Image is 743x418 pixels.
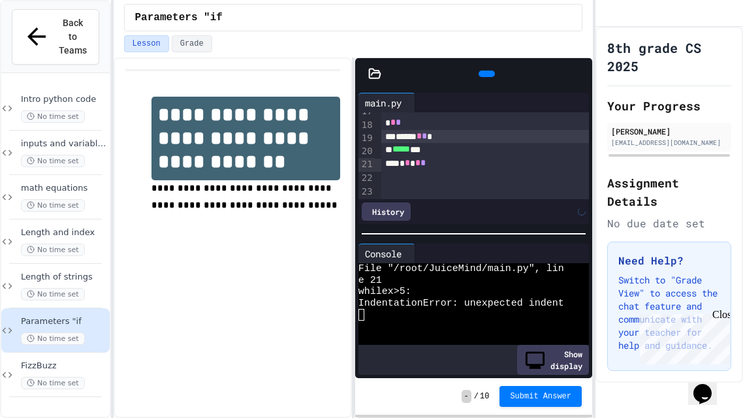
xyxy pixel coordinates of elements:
span: FizzBuzz [21,361,107,372]
span: 10 [480,391,489,402]
h2: Your Progress [607,97,731,115]
div: main.py [358,96,408,110]
span: No time set [21,244,85,256]
span: No time set [21,199,85,212]
span: e 21 [358,275,382,287]
button: Grade [172,35,212,52]
span: No time set [21,377,85,389]
span: File "/root/JuiceMind/main.py", lin [358,263,564,275]
span: Parameters "if [21,316,107,327]
button: Lesson [124,35,169,52]
div: No due date set [607,216,731,231]
span: Intro python code [21,94,107,105]
div: main.py [358,93,415,112]
span: - [462,390,471,403]
div: Console [358,247,408,261]
div: 18 [358,119,375,133]
div: 17 [358,105,375,119]
div: 23 [358,185,375,199]
span: Length of strings [21,272,107,283]
span: Parameters "if [135,10,223,25]
span: No time set [21,110,85,123]
h2: Assignment Details [607,174,731,210]
div: [EMAIL_ADDRESS][DOMAIN_NAME] [611,138,727,148]
div: History [362,202,411,221]
div: 20 [358,145,375,159]
span: whilex>5: [358,286,411,298]
button: Back to Teams [12,9,99,65]
span: Back to Teams [58,16,87,57]
iframe: chat widget [688,366,730,405]
span: Submit Answer [510,391,571,402]
button: Submit Answer [499,386,582,407]
h3: Need Help? [618,253,720,268]
div: 19 [358,132,375,145]
span: inputs and variables [21,138,107,150]
div: 24 [358,199,375,212]
p: Switch to "Grade View" to access the chat feature and communicate with your teacher for help and ... [618,274,720,352]
span: math equations [21,183,107,194]
div: 22 [358,172,375,185]
div: Chat with us now!Close [5,5,90,83]
span: No time set [21,288,85,300]
div: [PERSON_NAME] [611,125,727,137]
span: / [474,391,479,402]
span: No time set [21,155,85,167]
div: Show display [517,345,589,375]
div: 21 [358,158,375,172]
span: Length and index [21,227,107,238]
span: IndentationError: unexpected indent [358,298,564,310]
h1: 8th grade CS 2025 [607,39,731,75]
iframe: chat widget [635,309,730,364]
span: No time set [21,332,85,345]
div: Console [358,244,415,263]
